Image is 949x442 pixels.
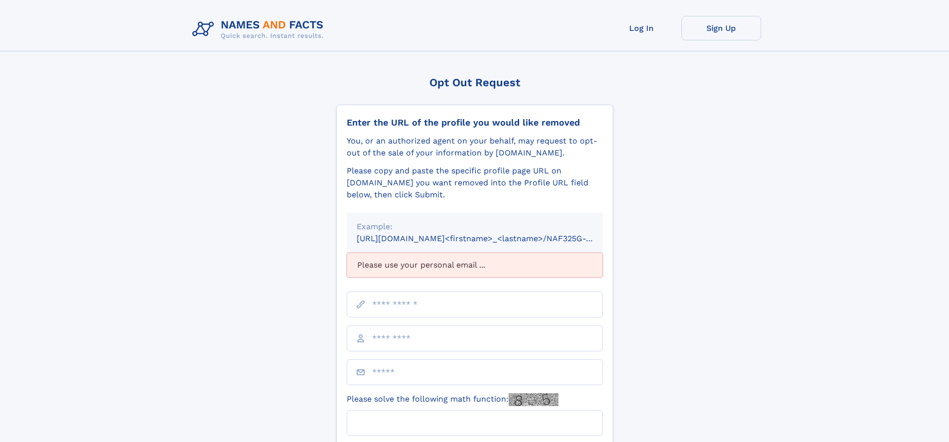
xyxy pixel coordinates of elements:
div: Please copy and paste the specific profile page URL on [DOMAIN_NAME] you want removed into the Pr... [347,165,603,201]
div: Opt Out Request [336,76,613,89]
img: Logo Names and Facts [188,16,332,43]
div: Please use your personal email ... [347,253,603,278]
a: Sign Up [681,16,761,40]
div: Example: [357,221,593,233]
a: Log In [602,16,681,40]
label: Please solve the following math function: [347,393,558,406]
small: [URL][DOMAIN_NAME]<firstname>_<lastname>/NAF325G-xxxxxxxx [357,234,622,243]
div: Enter the URL of the profile you would like removed [347,117,603,128]
div: You, or an authorized agent on your behalf, may request to opt-out of the sale of your informatio... [347,135,603,159]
